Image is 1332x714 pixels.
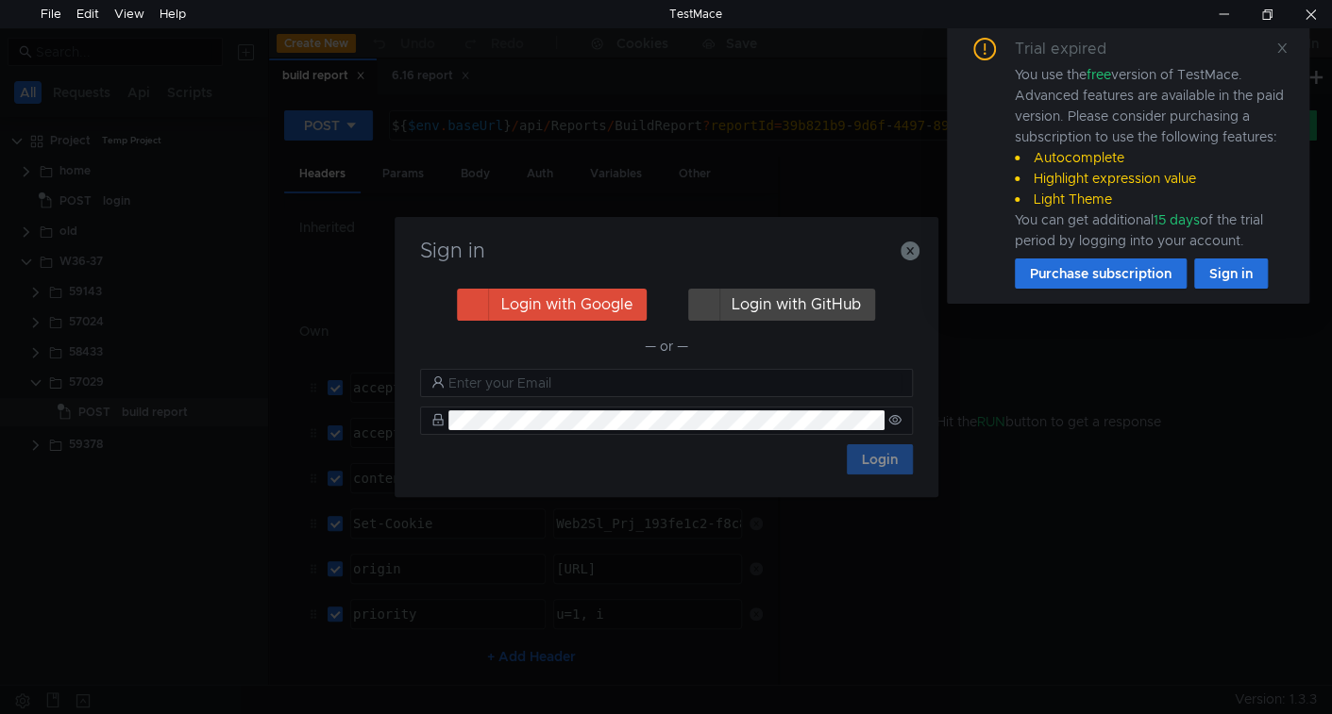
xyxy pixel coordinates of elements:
[1015,64,1287,251] div: You use the version of TestMace. Advanced features are available in the paid version. Please cons...
[1015,147,1287,168] li: Autocomplete
[1015,168,1287,189] li: Highlight expression value
[1154,211,1200,228] span: 15 days
[1015,209,1287,251] div: You can get additional of the trial period by logging into your account.
[420,335,913,357] div: — or —
[1015,38,1129,60] div: Trial expired
[417,240,916,262] h3: Sign in
[1015,189,1287,209] li: Light Theme
[448,373,902,393] input: Enter your Email
[1194,258,1268,289] button: Sign in
[688,289,875,321] button: Login with GitHub
[1087,66,1111,83] span: free
[1015,258,1187,289] button: Purchase subscription
[457,289,647,321] button: Login with Google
